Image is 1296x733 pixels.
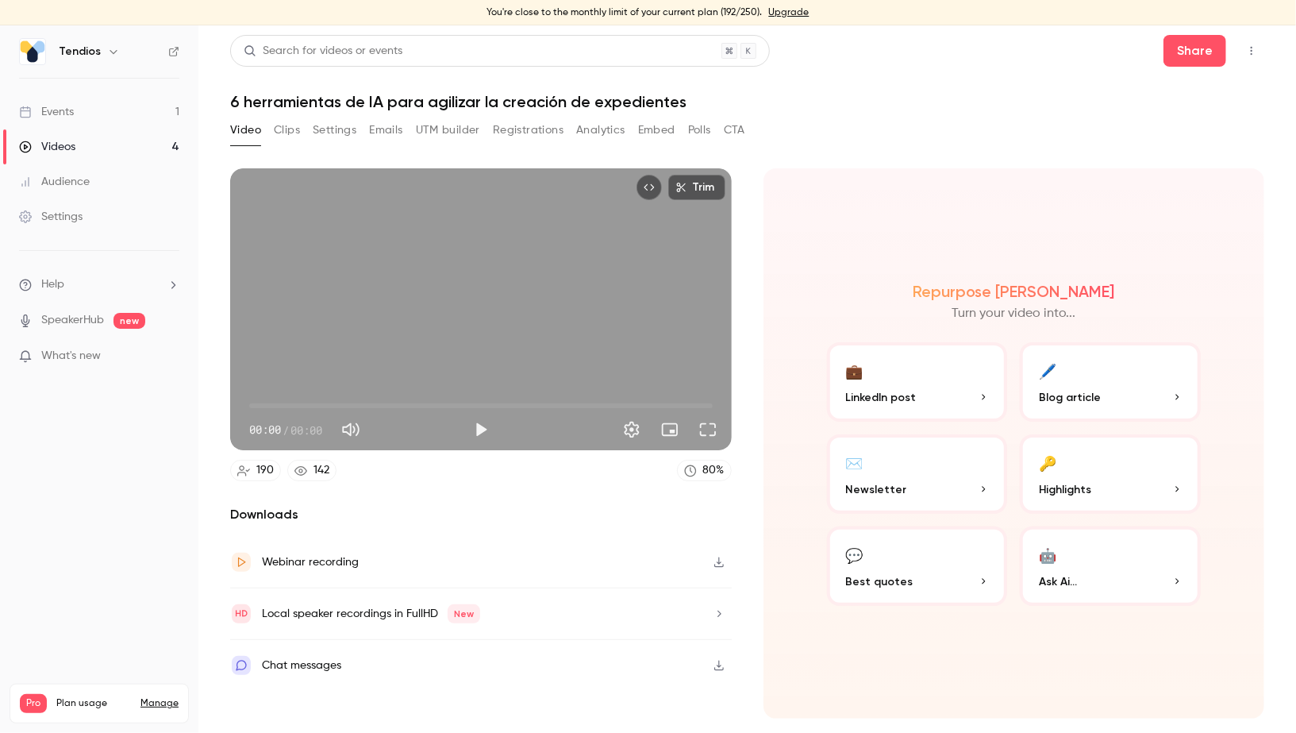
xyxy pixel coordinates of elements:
[416,118,480,143] button: UTM builder
[827,342,1008,422] button: 💼LinkedIn post
[313,118,356,143] button: Settings
[688,118,711,143] button: Polls
[287,460,336,481] a: 142
[19,209,83,225] div: Settings
[20,39,45,64] img: Tendios
[654,414,686,446] button: Turn on miniplayer
[262,553,359,572] div: Webinar recording
[846,389,917,406] span: LinkedIn post
[41,276,64,293] span: Help
[846,573,913,590] span: Best quotes
[113,313,145,329] span: new
[140,697,179,710] a: Manage
[290,422,322,438] span: 00:00
[1020,434,1201,514] button: 🔑Highlights
[262,656,341,675] div: Chat messages
[1239,38,1264,64] button: Top Bar Actions
[827,434,1008,514] button: ✉️Newsletter
[283,422,289,438] span: /
[41,348,101,365] span: What's new
[56,697,131,710] span: Plan usage
[677,460,732,481] a: 80%
[1039,481,1091,498] span: Highlights
[1020,527,1201,606] button: 🤖Ask Ai...
[493,118,563,143] button: Registrations
[576,118,625,143] button: Analytics
[19,139,75,155] div: Videos
[313,462,329,479] div: 142
[244,43,402,60] div: Search for videos or events
[769,6,810,19] a: Upgrade
[230,92,1264,111] h1: 6 herramientas de IA para agilizar la creación de expedientes
[256,462,274,479] div: 190
[638,118,675,143] button: Embed
[724,118,745,143] button: CTA
[1039,358,1056,383] div: 🖊️
[616,414,648,446] button: Settings
[846,481,907,498] span: Newsletter
[230,505,732,524] h2: Downloads
[913,282,1115,301] h2: Repurpose [PERSON_NAME]
[1163,35,1226,67] button: Share
[59,44,101,60] h6: Tendios
[274,118,300,143] button: Clips
[827,527,1008,606] button: 💬Best quotes
[41,312,104,329] a: SpeakerHub
[19,104,74,120] div: Events
[369,118,402,143] button: Emails
[230,460,281,481] a: 190
[19,174,90,190] div: Audience
[952,304,1075,323] p: Turn your video into...
[846,358,863,383] div: 💼
[262,604,480,623] div: Local speaker recordings in FullHD
[1039,573,1077,590] span: Ask Ai...
[19,276,179,293] li: help-dropdown-opener
[230,118,261,143] button: Video
[1020,342,1201,422] button: 🖊️Blog article
[249,422,281,438] span: 00:00
[465,414,497,446] button: Play
[1039,450,1056,475] div: 🔑
[703,462,725,479] div: 80 %
[1039,389,1101,406] span: Blog article
[692,414,724,446] button: Full screen
[448,604,480,623] span: New
[846,542,863,567] div: 💬
[1039,542,1056,567] div: 🤖
[668,175,725,200] button: Trim
[846,450,863,475] div: ✉️
[20,694,47,713] span: Pro
[636,175,662,200] button: Embed video
[335,414,367,446] button: Mute
[249,422,322,438] div: 00:00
